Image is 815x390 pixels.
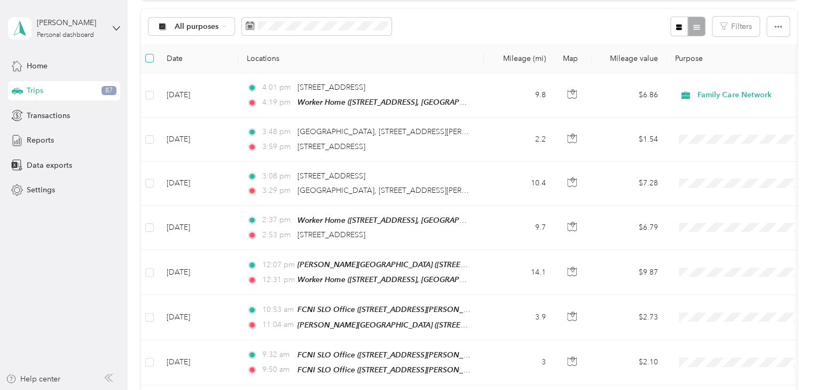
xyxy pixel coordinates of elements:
[698,89,795,101] span: Family Care Network
[297,186,506,195] span: [GEOGRAPHIC_DATA], [STREET_ADDRESS][PERSON_NAME]
[262,170,292,182] span: 3:08 pm
[158,295,238,340] td: [DATE]
[262,364,292,376] span: 9:50 am
[158,118,238,161] td: [DATE]
[262,141,292,153] span: 3:59 pm
[27,160,72,171] span: Data exports
[484,162,554,206] td: 10.4
[484,73,554,118] td: 9.8
[27,184,55,196] span: Settings
[592,250,667,295] td: $9.87
[158,340,238,385] td: [DATE]
[484,44,554,73] th: Mileage (mi)
[297,98,600,107] span: Worker Home ([STREET_ADDRESS], [GEOGRAPHIC_DATA][PERSON_NAME], [US_STATE])
[27,110,70,121] span: Transactions
[37,32,94,38] div: Personal dashboard
[27,85,43,96] span: Trips
[592,73,667,118] td: $6.86
[262,274,292,286] span: 12:31 pm
[262,304,292,316] span: 10:53 am
[297,350,527,360] span: FCNI SLO Office ([STREET_ADDRESS][PERSON_NAME][US_STATE])
[592,162,667,206] td: $7.28
[484,206,554,250] td: 9.7
[484,340,554,385] td: 3
[554,44,592,73] th: Map
[158,250,238,295] td: [DATE]
[238,44,484,73] th: Locations
[297,83,365,92] span: [STREET_ADDRESS]
[297,230,365,239] span: [STREET_ADDRESS]
[6,373,60,385] button: Help center
[262,214,292,226] span: 2:37 pm
[27,135,54,146] span: Reports
[297,321,567,330] span: [PERSON_NAME][GEOGRAPHIC_DATA] ([STREET_ADDRESS][PERSON_NAME])
[712,17,759,36] button: Filters
[297,142,365,151] span: [STREET_ADDRESS]
[484,250,554,295] td: 14.1
[297,305,527,314] span: FCNI SLO Office ([STREET_ADDRESS][PERSON_NAME][US_STATE])
[262,349,292,361] span: 9:32 am
[262,126,292,138] span: 3:48 pm
[262,82,292,93] span: 4:01 pm
[101,86,116,96] span: 87
[158,162,238,206] td: [DATE]
[484,118,554,161] td: 2.2
[592,206,667,250] td: $6.79
[755,330,815,390] iframe: Everlance-gr Chat Button Frame
[297,127,506,136] span: [GEOGRAPHIC_DATA], [STREET_ADDRESS][PERSON_NAME]
[262,97,292,108] span: 4:19 pm
[297,275,600,284] span: Worker Home ([STREET_ADDRESS], [GEOGRAPHIC_DATA][PERSON_NAME], [US_STATE])
[262,319,292,331] span: 11:04 am
[484,295,554,340] td: 3.9
[592,118,667,161] td: $1.54
[175,23,219,30] span: All purposes
[262,229,292,241] span: 2:53 pm
[27,60,48,72] span: Home
[297,171,365,181] span: [STREET_ADDRESS]
[297,260,567,269] span: [PERSON_NAME][GEOGRAPHIC_DATA] ([STREET_ADDRESS][PERSON_NAME])
[262,259,292,271] span: 12:07 pm
[592,44,667,73] th: Mileage value
[158,73,238,118] td: [DATE]
[158,44,238,73] th: Date
[592,340,667,385] td: $2.10
[297,365,527,375] span: FCNI SLO Office ([STREET_ADDRESS][PERSON_NAME][US_STATE])
[262,185,292,197] span: 3:29 pm
[592,295,667,340] td: $2.73
[37,17,104,28] div: [PERSON_NAME]
[297,216,600,225] span: Worker Home ([STREET_ADDRESS], [GEOGRAPHIC_DATA][PERSON_NAME], [US_STATE])
[158,206,238,250] td: [DATE]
